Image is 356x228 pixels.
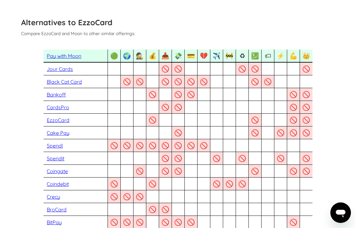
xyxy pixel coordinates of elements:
a: Pay with Moon [47,53,81,59]
h3: Alternatives to EzzoCard [21,18,335,27]
a: BitPay [47,219,62,225]
a: Bankoff [47,91,66,98]
a: Coingate [47,168,68,174]
iframe: Button to launch messaging window [330,202,351,223]
a: Spendl [47,142,63,149]
a: Crecy [47,194,60,200]
a: BroCard [47,206,67,213]
a: Jour Cards [47,66,73,72]
a: Black Cat Card [47,79,82,85]
a: EzzoCard [47,117,69,123]
a: Spendit [47,155,64,162]
a: CardsPro [47,104,69,110]
p: Compare EzzoCard and Moon to other similar offerings: [21,30,335,37]
a: Coindebit [47,181,69,187]
a: Cake Pay [47,130,69,136]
